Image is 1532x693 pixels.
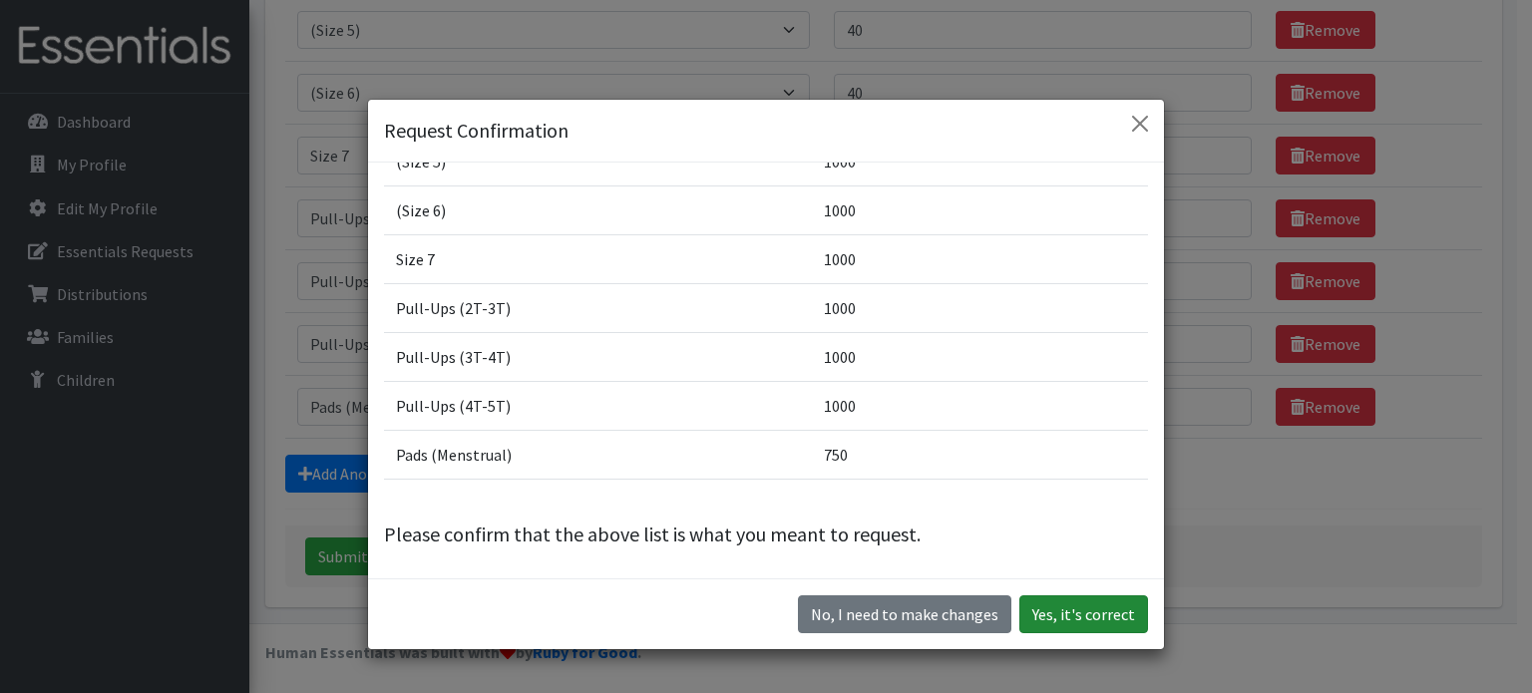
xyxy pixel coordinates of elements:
[384,186,812,235] td: (Size 6)
[798,595,1011,633] button: No I need to make changes
[812,186,1148,235] td: 1000
[812,284,1148,333] td: 1000
[812,382,1148,431] td: 1000
[812,333,1148,382] td: 1000
[384,284,812,333] td: Pull-Ups (2T-3T)
[384,431,812,480] td: Pads (Menstrual)
[384,235,812,284] td: Size 7
[384,333,812,382] td: Pull-Ups (3T-4T)
[812,431,1148,480] td: 750
[1019,595,1148,633] button: Yes, it's correct
[384,382,812,431] td: Pull-Ups (4T-5T)
[1124,108,1156,140] button: Close
[384,116,569,146] h5: Request Confirmation
[812,235,1148,284] td: 1000
[384,520,1148,549] p: Please confirm that the above list is what you meant to request.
